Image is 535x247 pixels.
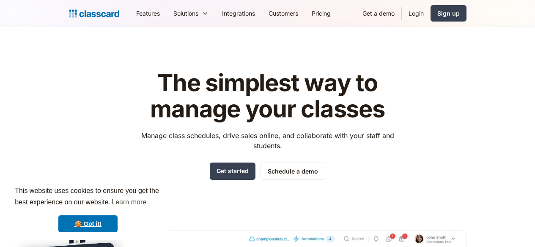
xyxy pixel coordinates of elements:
[110,196,148,209] a: learn more about cookies
[305,4,337,23] a: Pricing
[402,4,431,23] a: Login
[431,5,466,22] a: Sign up
[173,9,198,18] div: Solutions
[437,9,460,18] div: Sign up
[69,8,119,19] a: Logo
[167,4,215,23] div: Solutions
[129,4,167,23] a: Features
[58,215,118,232] a: dismiss cookie message
[133,130,402,151] p: Manage class schedules, drive sales online, and collaborate with your staff and students.
[356,4,401,23] a: Get a demo
[15,186,161,209] span: This website uses cookies to ensure you get the best experience on our website.
[133,70,402,122] h1: The simplest way to manage your classes
[261,163,325,180] a: Schedule a demo
[7,178,169,240] div: cookieconsent
[262,4,305,23] a: Customers
[210,163,255,180] a: Get started
[215,4,262,23] a: Integrations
